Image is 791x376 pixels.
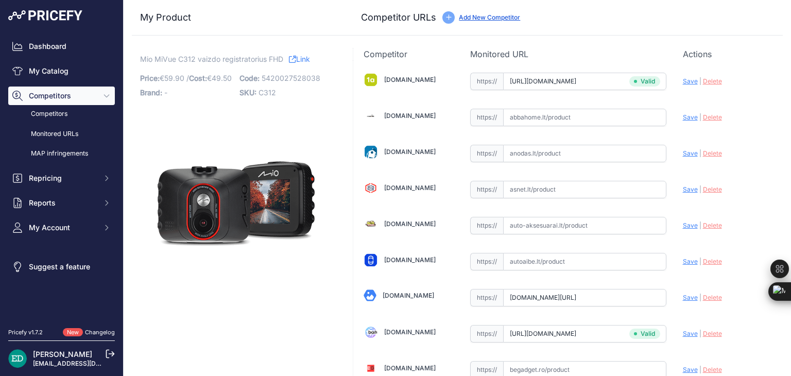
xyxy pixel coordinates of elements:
[699,77,701,85] span: |
[140,74,160,82] span: Price:
[470,253,503,270] span: https://
[503,217,666,234] input: auto-aksesuarai.lt/product
[239,74,260,82] span: Code:
[699,330,701,337] span: |
[699,221,701,229] span: |
[8,194,115,212] button: Reports
[29,223,96,233] span: My Account
[384,112,436,119] a: [DOMAIN_NAME]
[29,91,96,101] span: Competitors
[140,71,233,86] p: €
[459,13,520,21] a: Add New Competitor
[364,48,453,60] p: Competitor
[703,258,722,265] span: Delete
[8,62,115,80] a: My Catalog
[470,289,503,306] span: https://
[703,221,722,229] span: Delete
[384,328,436,336] a: [DOMAIN_NAME]
[683,149,698,157] span: Save
[384,184,436,192] a: [DOMAIN_NAME]
[699,149,701,157] span: |
[8,105,115,123] a: Competitors
[384,220,436,228] a: [DOMAIN_NAME]
[699,185,701,193] span: |
[8,258,115,276] a: Suggest a feature
[289,53,310,65] a: Link
[470,109,503,126] span: https://
[383,292,434,299] a: [DOMAIN_NAME]
[683,221,698,229] span: Save
[503,325,666,343] input: baitukas.lt/product
[384,148,436,156] a: [DOMAIN_NAME]
[703,366,722,373] span: Delete
[8,169,115,187] button: Repricing
[186,74,232,82] span: / €
[262,74,320,82] span: 5420027528038
[703,294,722,301] span: Delete
[164,88,167,97] span: -
[503,181,666,198] input: asnet.lt/product
[384,76,436,83] a: [DOMAIN_NAME]
[140,10,332,25] h3: My Product
[33,350,92,358] a: [PERSON_NAME]
[384,364,436,372] a: [DOMAIN_NAME]
[470,181,503,198] span: https://
[683,294,698,301] span: Save
[470,325,503,343] span: https://
[683,330,698,337] span: Save
[189,74,207,82] span: Cost:
[29,173,96,183] span: Repricing
[503,253,666,270] input: autoaibe.lt/product
[8,37,115,316] nav: Sidebar
[63,328,83,337] span: New
[683,113,698,121] span: Save
[503,289,666,306] input: autogarsas.lt/product
[703,330,722,337] span: Delete
[683,366,698,373] span: Save
[384,256,436,264] a: [DOMAIN_NAME]
[703,113,722,121] span: Delete
[503,145,666,162] input: anodas.lt/product
[8,125,115,143] a: Monitored URLs
[361,10,436,25] h3: Competitor URLs
[8,328,43,337] div: Pricefy v1.7.2
[164,74,184,82] span: 59.90
[703,149,722,157] span: Delete
[8,218,115,237] button: My Account
[8,37,115,56] a: Dashboard
[85,329,115,336] a: Changelog
[683,185,698,193] span: Save
[140,53,283,65] span: Mio MiVue C312 vaizdo registratorius FHD
[683,258,698,265] span: Save
[503,109,666,126] input: abbahome.lt/product
[699,366,701,373] span: |
[470,48,666,60] p: Monitored URL
[699,258,701,265] span: |
[703,77,722,85] span: Delete
[683,77,698,85] span: Save
[699,294,701,301] span: |
[503,73,666,90] input: 1a.lt/product
[8,145,115,163] a: MAP infringements
[29,198,96,208] span: Reports
[259,88,276,97] span: C312
[140,88,162,97] span: Brand:
[703,185,722,193] span: Delete
[33,360,141,367] a: [EMAIL_ADDRESS][DOMAIN_NAME]
[470,217,503,234] span: https://
[8,87,115,105] button: Competitors
[239,88,256,97] span: SKU:
[470,145,503,162] span: https://
[699,113,701,121] span: |
[212,74,232,82] span: 49.50
[8,10,82,21] img: Pricefy Logo
[683,48,772,60] p: Actions
[470,73,503,90] span: https://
